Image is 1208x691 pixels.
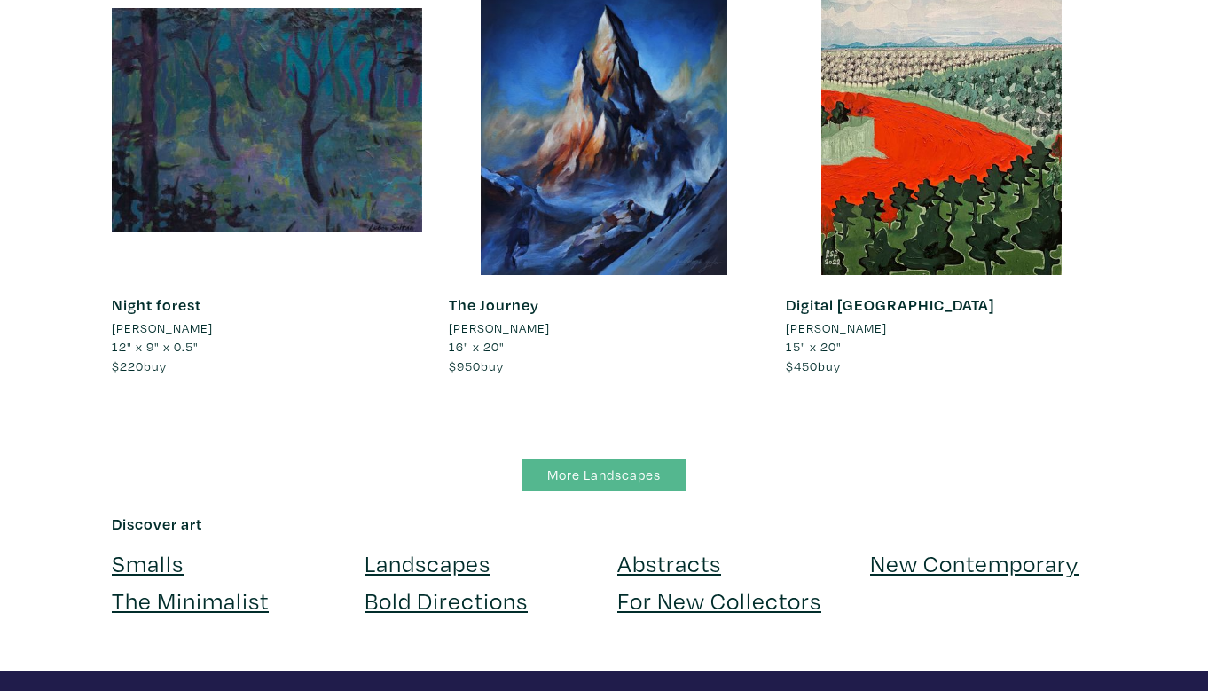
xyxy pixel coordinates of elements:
a: The Journey [449,294,539,315]
a: Smalls [112,547,184,578]
span: $950 [449,357,481,374]
a: [PERSON_NAME] [112,318,422,338]
a: New Contemporary [870,547,1079,578]
li: [PERSON_NAME] [786,318,887,338]
a: More Landscapes [522,459,686,491]
span: buy [112,357,167,374]
span: buy [786,357,841,374]
a: Abstracts [617,547,721,578]
span: 16" x 20" [449,338,505,355]
a: [PERSON_NAME] [449,318,759,338]
a: Bold Directions [365,585,528,616]
a: For New Collectors [617,585,821,616]
span: buy [449,357,504,374]
span: 12" x 9" x 0.5" [112,338,199,355]
span: $220 [112,357,144,374]
a: The Minimalist [112,585,269,616]
li: [PERSON_NAME] [449,318,550,338]
span: 15" x 20" [786,338,842,355]
a: Landscapes [365,547,490,578]
span: $450 [786,357,818,374]
a: [PERSON_NAME] [786,318,1096,338]
li: [PERSON_NAME] [112,318,213,338]
a: Night forest [112,294,201,315]
h6: Discover art [112,514,1096,534]
a: Digital [GEOGRAPHIC_DATA] [786,294,994,315]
